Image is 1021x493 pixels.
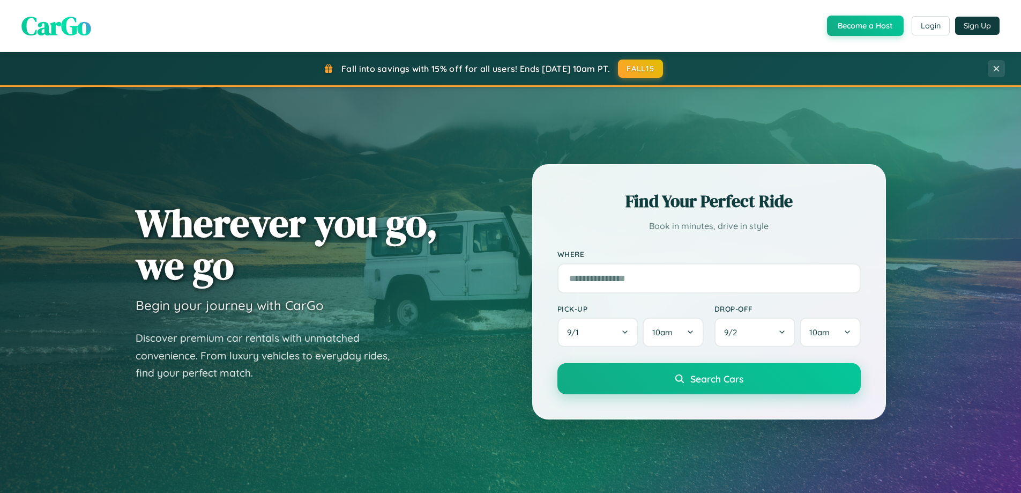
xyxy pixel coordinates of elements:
[136,202,438,286] h1: Wherever you go, we go
[827,16,904,36] button: Become a Host
[136,297,324,313] h3: Begin your journey with CarGo
[955,17,1000,35] button: Sign Up
[800,318,860,347] button: 10am
[724,327,742,337] span: 9 / 2
[567,327,584,337] span: 9 / 1
[912,16,950,35] button: Login
[557,189,861,213] h2: Find Your Perfect Ride
[557,363,861,394] button: Search Cars
[21,8,91,43] span: CarGo
[643,318,703,347] button: 10am
[136,329,404,382] p: Discover premium car rentals with unmatched convenience. From luxury vehicles to everyday rides, ...
[618,60,663,78] button: FALL15
[714,318,796,347] button: 9/2
[690,373,743,385] span: Search Cars
[557,250,861,259] label: Where
[652,327,673,337] span: 10am
[341,63,610,74] span: Fall into savings with 15% off for all users! Ends [DATE] 10am PT.
[714,304,861,313] label: Drop-off
[557,304,704,313] label: Pick-up
[809,327,830,337] span: 10am
[557,318,639,347] button: 9/1
[557,218,861,234] p: Book in minutes, drive in style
